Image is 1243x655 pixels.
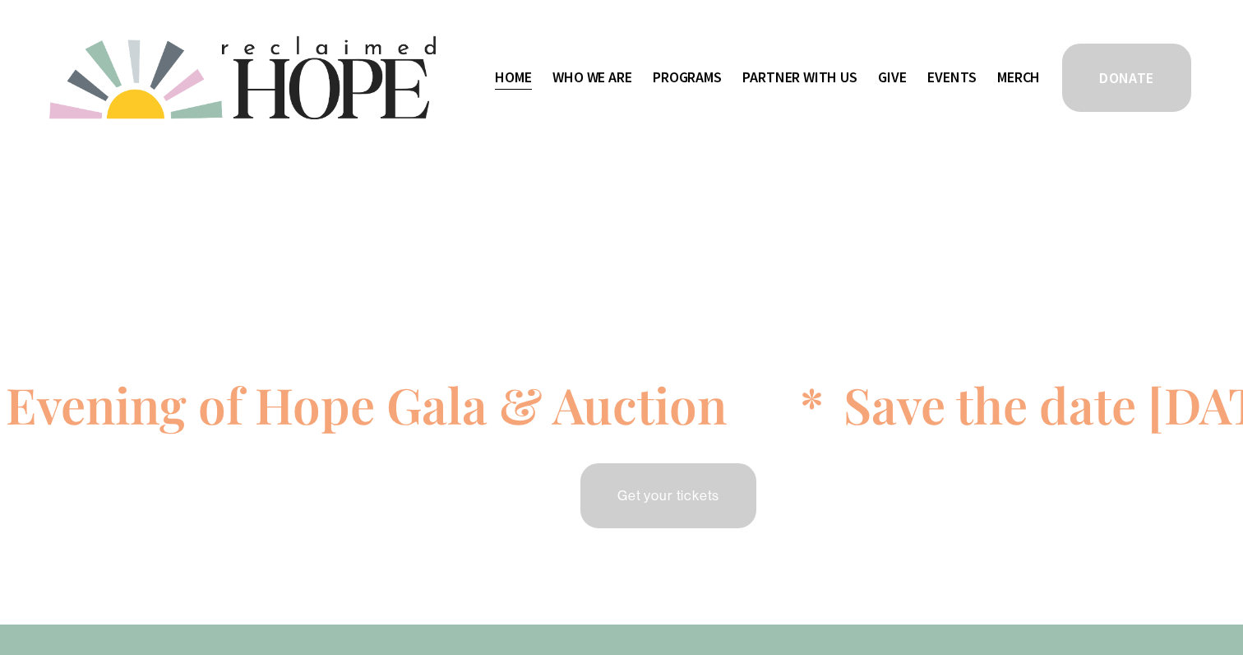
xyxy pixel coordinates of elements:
a: folder dropdown [653,64,722,91]
a: Give [878,64,906,91]
span: Partner With Us [742,66,857,90]
span: Programs [653,66,722,90]
a: Home [495,64,531,91]
a: Events [927,64,976,91]
a: Merch [997,64,1040,91]
img: Reclaimed Hope Initiative [49,36,435,119]
a: DONATE [1060,41,1193,114]
a: folder dropdown [552,64,631,91]
span: Who We Are [552,66,631,90]
a: folder dropdown [742,64,857,91]
a: Get your tickets [578,461,759,531]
